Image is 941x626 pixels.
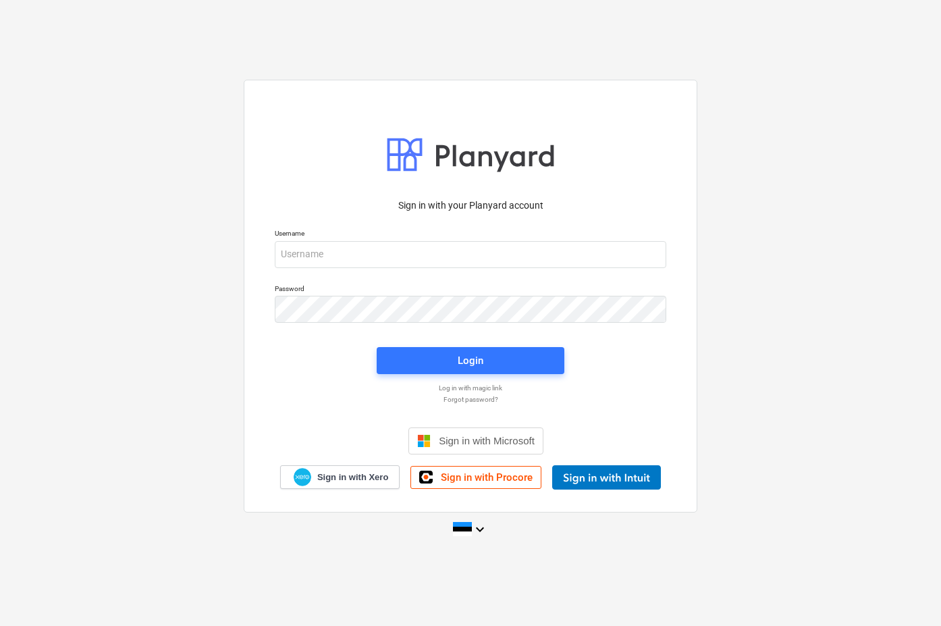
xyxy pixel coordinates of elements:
i: keyboard_arrow_down [472,521,488,538]
button: Login [377,347,564,374]
p: Username [275,229,666,240]
img: Xero logo [294,468,311,486]
a: Forgot password? [268,395,673,404]
img: Microsoft logo [417,434,431,448]
div: Login [458,352,483,369]
input: Username [275,241,666,268]
a: Sign in with Xero [280,465,400,489]
a: Sign in with Procore [410,466,541,489]
p: Sign in with your Planyard account [275,199,666,213]
span: Sign in with Procore [441,471,533,484]
a: Log in with magic link [268,384,673,392]
span: Sign in with Xero [317,471,388,484]
span: Sign in with Microsoft [439,435,535,446]
p: Password [275,284,666,296]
